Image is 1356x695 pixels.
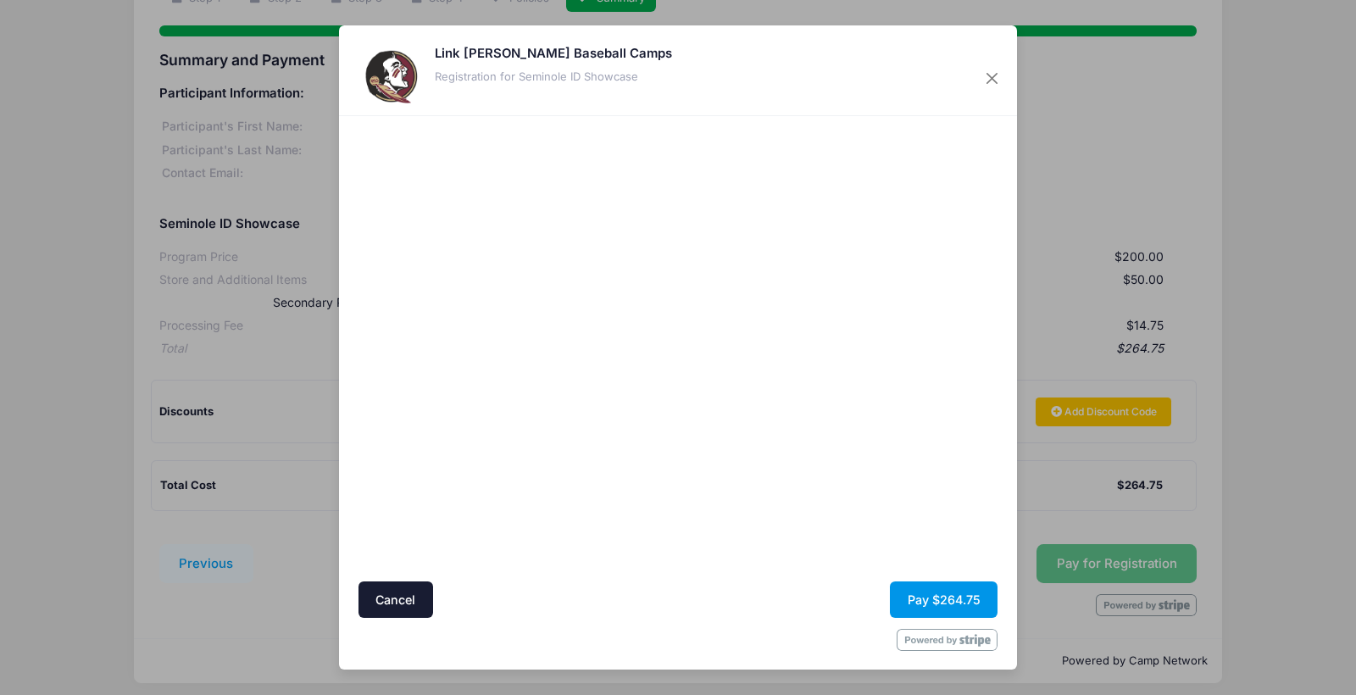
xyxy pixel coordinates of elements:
[977,63,1008,93] button: Close
[358,581,433,618] button: Cancel
[435,44,672,63] h5: Link [PERSON_NAME] Baseball Camps
[435,69,672,86] div: Registration for Seminole ID Showcase
[355,120,674,576] iframe: Secure address input frame
[890,581,998,618] button: Pay $264.75
[355,307,674,310] iframe: Google autocomplete suggestions dropdown list
[683,120,1002,448] iframe: Secure payment input frame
